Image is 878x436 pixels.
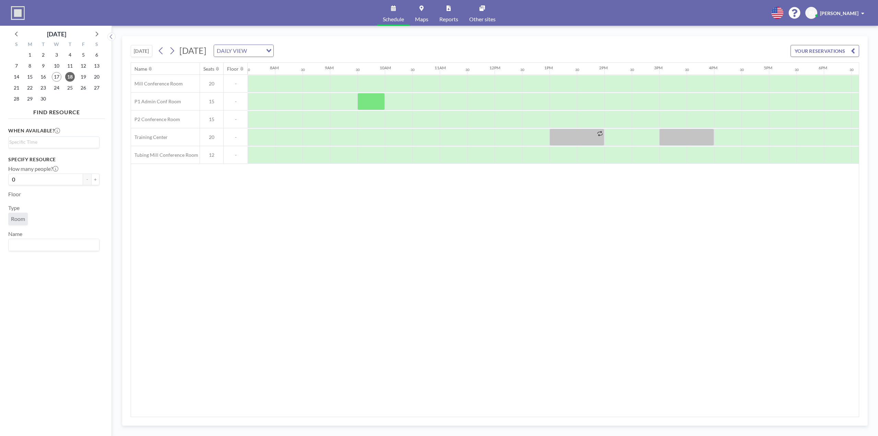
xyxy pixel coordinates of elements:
[411,68,415,72] div: 30
[38,72,48,82] span: Tuesday, September 16, 2025
[654,65,663,70] div: 3PM
[38,61,48,71] span: Tuesday, September 9, 2025
[91,174,99,185] button: +
[79,72,88,82] span: Friday, September 19, 2025
[92,61,102,71] span: Saturday, September 13, 2025
[134,66,147,72] div: Name
[8,191,21,198] label: Floor
[383,16,404,22] span: Schedule
[224,98,248,105] span: -
[439,16,458,22] span: Reports
[544,65,553,70] div: 1PM
[47,29,66,39] div: [DATE]
[356,68,360,72] div: 30
[131,152,198,158] span: Tubing Mill Conference Room
[92,72,102,82] span: Saturday, September 20, 2025
[179,45,206,56] span: [DATE]
[820,10,858,16] span: [PERSON_NAME]
[630,68,634,72] div: 30
[83,174,91,185] button: -
[215,46,248,55] span: DAILY VIEW
[8,204,20,211] label: Type
[599,65,608,70] div: 2PM
[9,240,95,249] input: Search for option
[764,65,772,70] div: 5PM
[301,68,305,72] div: 30
[25,50,35,60] span: Monday, September 1, 2025
[249,46,262,55] input: Search for option
[79,61,88,71] span: Friday, September 12, 2025
[791,45,859,57] button: YOUR RESERVATIONS
[38,50,48,60] span: Tuesday, September 2, 2025
[415,16,428,22] span: Maps
[131,81,183,87] span: Mill Conference Room
[25,83,35,93] span: Monday, September 22, 2025
[12,94,21,104] span: Sunday, September 28, 2025
[325,65,334,70] div: 9AM
[23,40,37,49] div: M
[809,10,814,16] span: PJ
[131,116,180,122] span: P2 Conference Room
[8,231,22,237] label: Name
[63,40,76,49] div: T
[12,72,21,82] span: Sunday, September 14, 2025
[11,215,25,222] span: Room
[25,72,35,82] span: Monday, September 15, 2025
[38,83,48,93] span: Tuesday, September 23, 2025
[270,65,279,70] div: 8AM
[819,65,827,70] div: 6PM
[224,116,248,122] span: -
[380,65,391,70] div: 10AM
[52,50,61,60] span: Wednesday, September 3, 2025
[575,68,579,72] div: 30
[52,61,61,71] span: Wednesday, September 10, 2025
[76,40,90,49] div: F
[224,81,248,87] span: -
[79,50,88,60] span: Friday, September 5, 2025
[65,83,75,93] span: Thursday, September 25, 2025
[8,106,105,116] h4: FIND RESOURCE
[9,138,95,146] input: Search for option
[12,83,21,93] span: Sunday, September 21, 2025
[224,134,248,140] span: -
[227,66,239,72] div: Floor
[52,83,61,93] span: Wednesday, September 24, 2025
[65,61,75,71] span: Thursday, September 11, 2025
[92,83,102,93] span: Saturday, September 27, 2025
[50,40,63,49] div: W
[469,16,496,22] span: Other sites
[246,68,250,72] div: 30
[740,68,744,72] div: 30
[685,68,689,72] div: 30
[90,40,103,49] div: S
[214,45,273,57] div: Search for option
[224,152,248,158] span: -
[795,68,799,72] div: 30
[465,68,470,72] div: 30
[8,156,99,163] h3: Specify resource
[520,68,524,72] div: 30
[203,66,214,72] div: Seats
[25,61,35,71] span: Monday, September 8, 2025
[10,40,23,49] div: S
[37,40,50,49] div: T
[65,72,75,82] span: Thursday, September 18, 2025
[131,45,152,57] button: [DATE]
[9,137,99,147] div: Search for option
[200,152,223,158] span: 12
[200,98,223,105] span: 15
[38,94,48,104] span: Tuesday, September 30, 2025
[8,165,58,172] label: How many people?
[92,50,102,60] span: Saturday, September 6, 2025
[131,98,181,105] span: P1 Admin Conf Room
[12,61,21,71] span: Sunday, September 7, 2025
[11,6,25,20] img: organization-logo
[200,134,223,140] span: 20
[489,65,500,70] div: 12PM
[65,50,75,60] span: Thursday, September 4, 2025
[52,72,61,82] span: Wednesday, September 17, 2025
[435,65,446,70] div: 11AM
[9,239,99,251] div: Search for option
[200,81,223,87] span: 20
[850,68,854,72] div: 30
